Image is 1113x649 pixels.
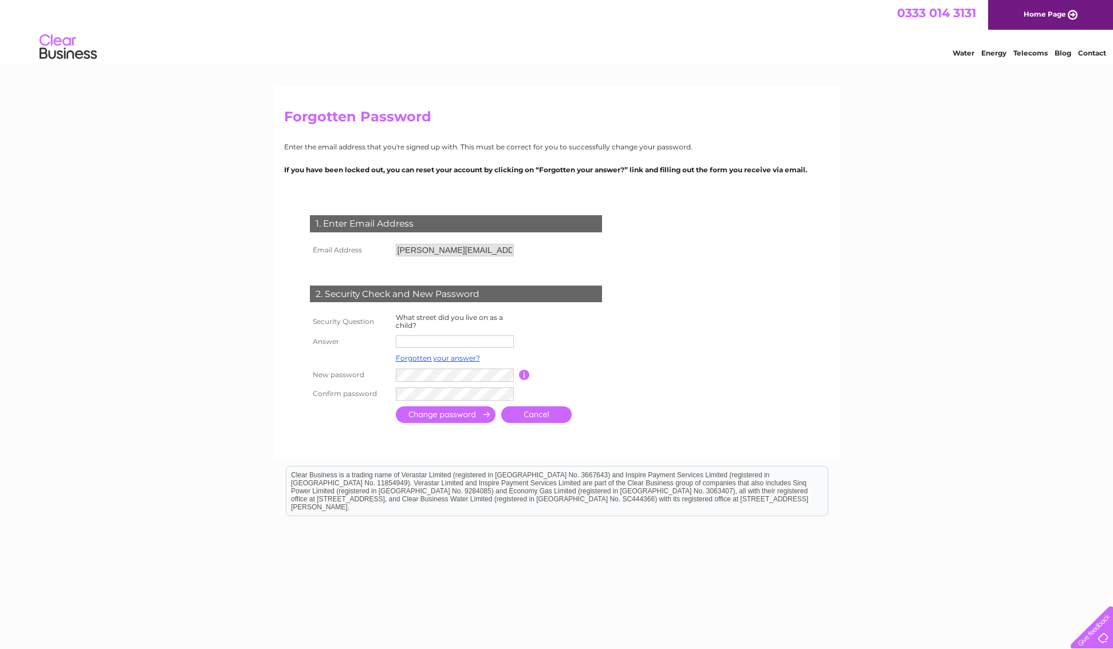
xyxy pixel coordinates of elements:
p: Enter the email address that you're signed up with. This must be correct for you to successfully ... [284,141,829,152]
a: Water [953,49,974,57]
label: What street did you live on as a child? [396,313,503,330]
a: Forgotten your answer? [396,354,480,362]
a: Cancel [501,406,572,423]
th: Confirm password [307,385,393,403]
h2: Forgotten Password [284,109,829,130]
th: Answer [307,333,393,351]
div: 1. Enter Email Address [310,215,602,232]
th: Security Question [307,311,393,333]
p: If you have been locked out, you can reset your account by clicking on “Forgotten your answer?” l... [284,164,829,175]
a: 0333 014 3131 [897,6,976,20]
th: New password [307,366,393,385]
div: Clear Business is a trading name of Verastar Limited (registered in [GEOGRAPHIC_DATA] No. 3667643... [286,6,828,56]
a: Energy [981,49,1006,57]
input: Submit [396,406,495,423]
img: logo.png [39,30,97,65]
a: Contact [1078,49,1106,57]
a: Blog [1055,49,1071,57]
input: Information [519,370,530,380]
a: Telecoms [1013,49,1048,57]
div: 2. Security Check and New Password [310,286,602,303]
th: Email Address [307,241,393,259]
